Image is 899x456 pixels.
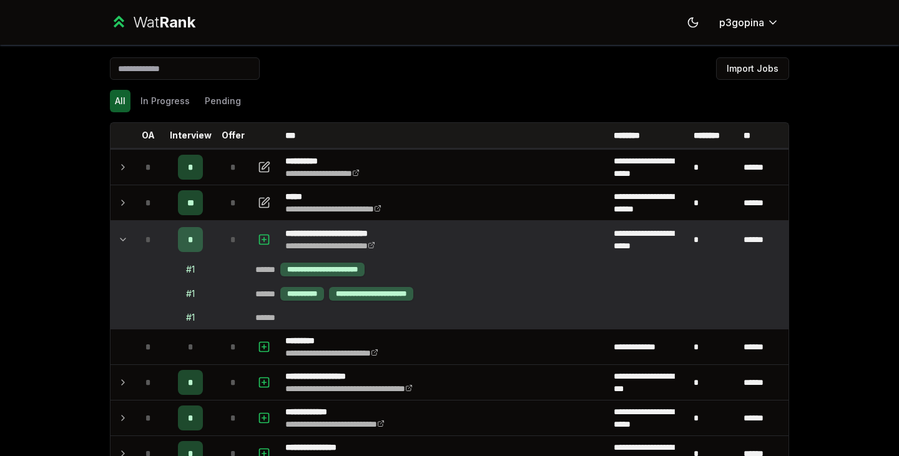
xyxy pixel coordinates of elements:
p: Interview [170,129,212,142]
div: Wat [133,12,195,32]
button: Import Jobs [716,57,789,80]
div: # 1 [186,263,195,276]
p: OA [142,129,155,142]
a: WatRank [110,12,195,32]
span: Rank [159,13,195,31]
div: # 1 [186,311,195,324]
button: p3gopina [709,11,789,34]
button: In Progress [135,90,195,112]
span: p3gopina [719,15,764,30]
button: All [110,90,130,112]
button: Pending [200,90,246,112]
p: Offer [222,129,245,142]
div: # 1 [186,288,195,300]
